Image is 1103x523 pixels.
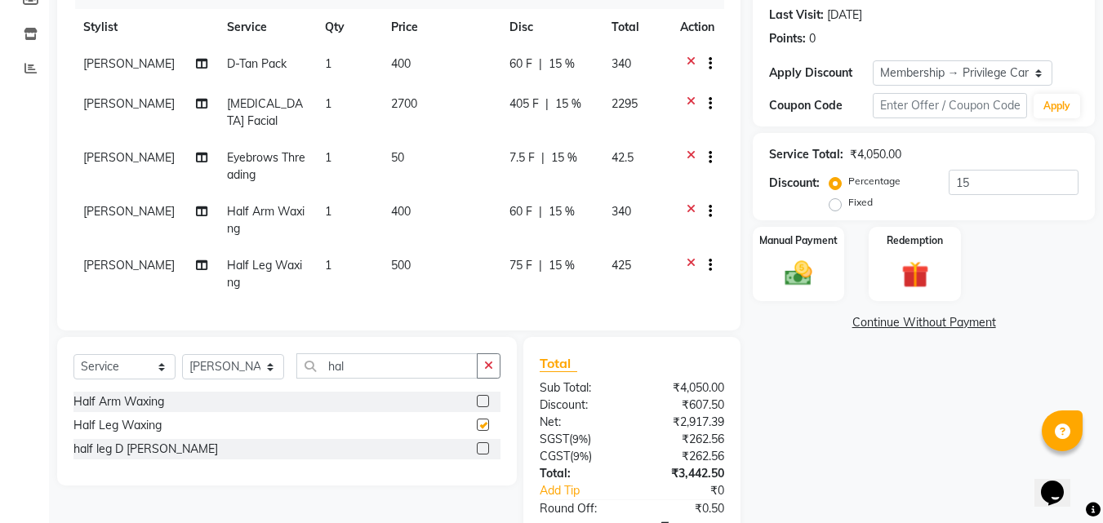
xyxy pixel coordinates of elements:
div: ( ) [527,431,632,448]
span: [MEDICAL_DATA] Facial [227,96,303,128]
div: Total: [527,465,632,482]
span: 75 F [509,257,532,274]
label: Fixed [848,195,873,210]
span: Eyebrows Threading [227,150,305,182]
th: Service [217,9,316,46]
div: ₹4,050.00 [850,146,901,163]
span: 50 [391,150,404,165]
div: ₹4,050.00 [632,379,736,397]
label: Manual Payment [759,233,838,248]
span: 340 [612,56,631,71]
span: 405 F [509,95,539,113]
span: 2295 [612,96,638,111]
div: Discount: [527,397,632,414]
img: _gift.svg [893,258,937,291]
div: ₹262.56 [632,431,736,448]
div: Points: [769,30,806,47]
div: [DATE] [827,7,862,24]
span: 15 % [549,203,575,220]
span: 400 [391,204,411,219]
span: | [541,149,545,166]
span: 340 [612,204,631,219]
th: Price [381,9,500,46]
div: Coupon Code [769,97,872,114]
span: [PERSON_NAME] [83,150,175,165]
span: 15 % [551,149,577,166]
div: ( ) [527,448,632,465]
th: Stylist [73,9,217,46]
div: ₹2,917.39 [632,414,736,431]
span: 15 % [555,95,581,113]
div: 0 [809,30,816,47]
div: Sub Total: [527,379,632,397]
input: Search or Scan [296,353,478,379]
span: [PERSON_NAME] [83,258,175,273]
span: Half Leg Waxing [227,258,302,290]
span: 15 % [549,257,575,274]
button: Apply [1034,94,1080,118]
th: Action [670,9,724,46]
span: 2700 [391,96,417,111]
span: 1 [325,258,331,273]
span: 1 [325,204,331,219]
span: [PERSON_NAME] [83,204,175,219]
th: Disc [500,9,602,46]
span: Total [540,355,577,372]
span: Half Arm Waxing [227,204,305,236]
iframe: chat widget [1034,458,1087,507]
span: 400 [391,56,411,71]
div: Round Off: [527,500,632,517]
span: 15 % [549,55,575,73]
span: 42.5 [612,150,634,165]
span: | [539,257,542,274]
span: 7.5 F [509,149,535,166]
span: 1 [325,96,331,111]
span: 1 [325,150,331,165]
span: SGST [540,432,569,446]
span: 1 [325,56,331,71]
div: Discount: [769,175,820,192]
div: Net: [527,414,632,431]
div: Half Arm Waxing [73,393,164,410]
div: ₹0 [650,482,737,499]
th: Qty [315,9,380,46]
label: Percentage [848,174,901,188]
span: [PERSON_NAME] [83,96,175,111]
div: Service Total: [769,146,843,163]
span: [PERSON_NAME] [83,56,175,71]
th: Total [602,9,670,46]
span: | [545,95,549,113]
div: Apply Discount [769,64,872,82]
div: Last Visit: [769,7,824,24]
div: ₹3,442.50 [632,465,736,482]
span: 500 [391,258,411,273]
div: ₹262.56 [632,448,736,465]
div: Half Leg Waxing [73,417,162,434]
span: 9% [573,450,589,463]
span: CGST [540,449,570,463]
label: Redemption [887,233,943,248]
span: 60 F [509,203,532,220]
div: ₹0.50 [632,500,736,517]
img: _cash.svg [776,258,821,289]
div: half leg D [PERSON_NAME] [73,441,218,458]
span: 425 [612,258,631,273]
input: Enter Offer / Coupon Code [873,93,1027,118]
div: ₹607.50 [632,397,736,414]
span: 60 F [509,55,532,73]
span: D-Tan Pack [227,56,287,71]
span: | [539,55,542,73]
a: Continue Without Payment [756,314,1092,331]
span: | [539,203,542,220]
span: 9% [572,432,588,445]
a: Add Tip [527,482,649,499]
